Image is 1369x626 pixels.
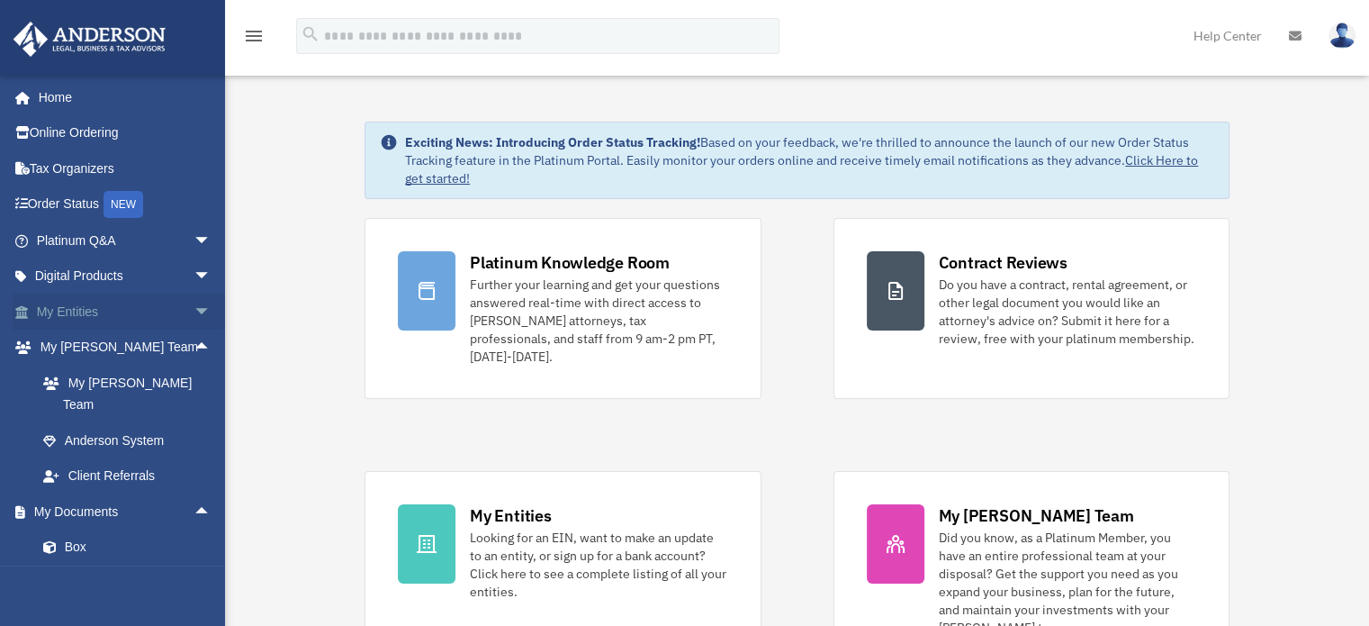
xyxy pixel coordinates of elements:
i: search [301,24,320,44]
div: Do you have a contract, rental agreement, or other legal document you would like an attorney's ad... [939,276,1196,348]
a: Digital Productsarrow_drop_down [13,259,239,295]
a: Platinum Knowledge Room Further your learning and get your questions answered real-time with dire... [365,218,761,399]
a: Click Here to get started! [405,152,1198,186]
a: Order StatusNEW [13,186,239,223]
div: Based on your feedback, we're thrilled to announce the launch of our new Order Status Tracking fe... [405,133,1214,187]
a: Online Ordering [13,115,239,151]
div: NEW [104,191,143,218]
img: Anderson Advisors Platinum Portal [8,22,171,57]
a: Home [13,79,230,115]
span: arrow_drop_up [194,494,230,531]
a: My Entitiesarrow_drop_down [13,294,239,330]
a: My Documentsarrow_drop_up [13,494,239,530]
strong: Exciting News: Introducing Order Status Tracking! [405,134,700,150]
a: Box [25,530,239,566]
div: Platinum Knowledge Room [470,251,670,274]
a: Meeting Minutes [25,565,239,601]
img: User Pic [1328,23,1355,49]
span: arrow_drop_down [194,259,230,295]
div: My [PERSON_NAME] Team [939,504,1134,527]
a: Anderson System [25,422,239,458]
a: Tax Organizers [13,150,239,186]
a: My [PERSON_NAME] Teamarrow_drop_up [13,330,239,366]
a: My [PERSON_NAME] Team [25,365,239,422]
div: Looking for an EIN, want to make an update to an entity, or sign up for a bank account? Click her... [470,529,727,601]
a: Client Referrals [25,458,239,494]
a: Platinum Q&Aarrow_drop_down [13,222,239,259]
a: Contract Reviews Do you have a contract, rental agreement, or other legal document you would like... [833,218,1229,399]
div: Contract Reviews [939,251,1067,274]
a: menu [243,32,265,47]
div: My Entities [470,504,551,527]
span: arrow_drop_up [194,330,230,367]
span: arrow_drop_down [194,222,230,259]
span: arrow_drop_down [194,294,230,331]
div: Further your learning and get your questions answered real-time with direct access to [PERSON_NAM... [470,276,727,366]
i: menu [243,25,265,47]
